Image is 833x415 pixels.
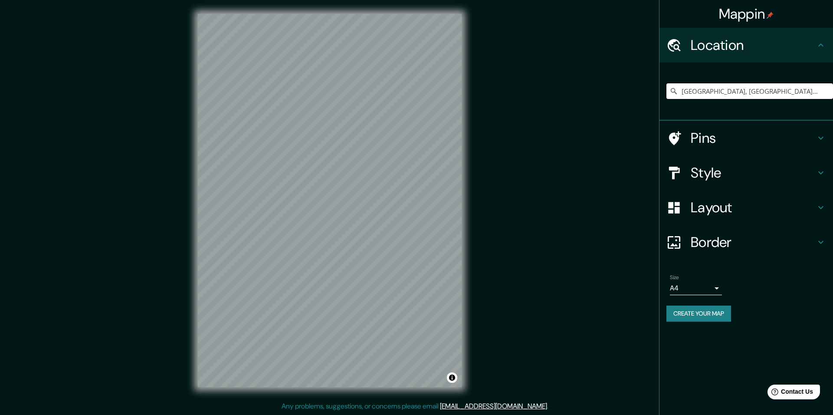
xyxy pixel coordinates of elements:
[447,372,457,383] button: Toggle attribution
[550,401,551,412] div: .
[719,5,774,23] h4: Mappin
[756,381,823,405] iframe: Help widget launcher
[659,28,833,63] div: Location
[659,225,833,260] div: Border
[659,121,833,155] div: Pins
[666,83,833,99] input: Pick your city or area
[670,281,722,295] div: A4
[691,199,816,216] h4: Layout
[691,36,816,54] h4: Location
[659,190,833,225] div: Layout
[691,129,816,147] h4: Pins
[548,401,550,412] div: .
[767,12,774,19] img: pin-icon.png
[198,14,462,387] canvas: Map
[666,306,731,322] button: Create your map
[440,402,547,411] a: [EMAIL_ADDRESS][DOMAIN_NAME]
[691,234,816,251] h4: Border
[282,401,548,412] p: Any problems, suggestions, or concerns please email .
[659,155,833,190] div: Style
[670,274,679,281] label: Size
[691,164,816,181] h4: Style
